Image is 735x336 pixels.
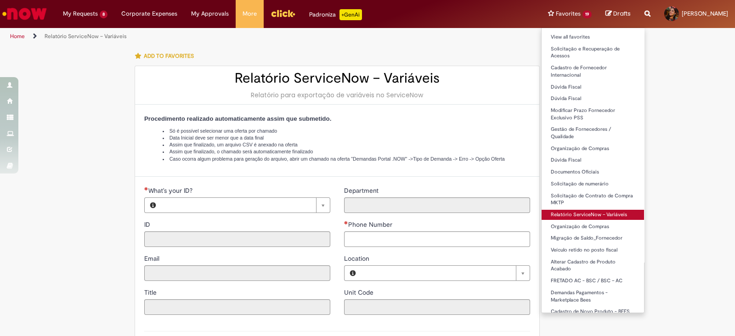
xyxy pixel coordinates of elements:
input: Department [344,197,530,213]
li: Assim que finalizado, um arquivo CSV é anexado na oferta [163,141,530,148]
a: Solicitação e Recuperação de Acessos [542,44,644,61]
span: My Requests [63,9,98,18]
a: Clear field What's your ID? [161,198,330,213]
label: Read only - ID [144,220,152,229]
a: Dúvida Fiscal [542,82,644,92]
span: Add to favorites [144,52,194,60]
label: Read only - Department [344,186,380,195]
li: Só é possível selecionar uma oferta por chamado [163,128,530,134]
input: Unit Code [344,299,530,315]
span: Read only - ID [144,220,152,229]
a: Alterar Cadastro de Produto Acabado [542,257,644,274]
button: Add to favorites [135,46,199,66]
a: Modificar Prazo Fornecedor Exclusivo PSS [542,106,644,123]
a: Relatório ServiceNow – Variáveis [542,210,644,220]
span: My Approvals [191,9,229,18]
div: Padroniza [309,9,362,20]
div: Relatório para exportação de variáveis no ServiceNow [144,90,530,100]
span: [PERSON_NAME] [682,10,728,17]
a: Home [10,33,25,40]
a: Demandas Pagamentos - Marketplace Bees [542,288,644,305]
a: View all favorites [542,32,644,42]
li: Assim que finalizado, o chamado será automaticamente finalizado [163,148,530,155]
span: Drafts [613,9,631,18]
input: Title [144,299,330,315]
a: Dúvida Fiscal [542,94,644,104]
span: Required - What's your ID? [148,186,194,195]
a: FRETADO AC - BSC / BSC – AC [542,276,644,286]
a: Organização de Compras [542,144,644,154]
label: Read only - Title [144,288,158,297]
label: Read only - Email [144,254,161,263]
a: Dúvida Fiscal [542,155,644,165]
a: Solicitação de Contrato de Compra MKTP [542,191,644,208]
ul: Page breadcrumbs [7,28,483,45]
span: Location [344,254,371,263]
span: Phone Number [348,220,394,229]
a: Gestão de Fornecedores / Qualidade [542,124,644,141]
ul: Favorites [541,28,645,313]
a: Relatório ServiceNow – Variáveis [45,33,127,40]
h2: Relatório ServiceNow – Variáveis [144,71,530,86]
a: Cadastro de Fornecedor Internacional [542,63,644,80]
label: Read only - Unit Code [344,288,375,297]
button: What's your ID?, Preview this record [145,198,161,213]
span: Read only - Department [344,186,380,195]
li: Data Inicial deve ser menor que a data final [163,134,530,141]
span: 8 [100,11,107,18]
li: Caso ocorra algum problema para geração do arquivo, abrir um chamado na oferta "Demandas Portal .... [163,156,530,162]
a: Documentos Oficiais [542,167,644,177]
span: Favorites [556,9,581,18]
a: Migração de Saldo_Fornecedor [542,233,644,243]
button: Location, Preview this record [345,266,361,280]
a: Veículo retido no posto fiscal [542,245,644,255]
p: +GenAi [339,9,362,20]
a: Organização de Compras [542,222,644,232]
img: click_logo_yellow_360x200.png [271,6,295,20]
span: Required [144,187,148,190]
span: Corporate Expenses [121,9,177,18]
a: Clear field Location [361,266,530,280]
span: More [243,9,257,18]
input: Email [144,265,330,281]
strong: Procedimento realizado automaticamente assim que submetido. [144,115,331,122]
img: ServiceNow [1,5,48,23]
a: Cadastro de Novo Produto - BEES Marketplace [542,307,644,324]
span: 19 [582,11,592,18]
input: ID [144,231,330,247]
input: Phone Number [344,231,530,247]
a: Solicitação de numerário [542,179,644,189]
a: Drafts [605,10,631,18]
span: Required Filled [344,221,348,224]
